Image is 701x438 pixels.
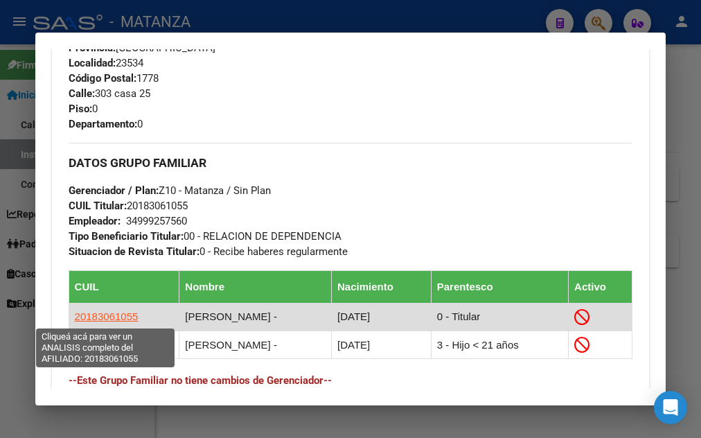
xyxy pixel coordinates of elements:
[69,72,159,85] span: 1778
[69,200,188,212] span: 20183061055
[69,118,143,130] span: 0
[69,200,127,212] strong: CUIL Titular:
[69,42,116,54] strong: Provincia:
[179,270,332,303] th: Nombre
[569,270,632,303] th: Activo
[179,331,332,358] td: [PERSON_NAME] -
[69,373,633,388] h4: --Este Grupo Familiar no tiene cambios de Gerenciador--
[179,303,332,331] td: [PERSON_NAME] -
[69,103,98,115] span: 0
[69,87,150,100] span: 303 casa 25
[332,303,432,331] td: [DATE]
[69,184,271,197] span: Z10 - Matanza / Sin Plan
[69,42,215,54] span: [GEOGRAPHIC_DATA]
[69,72,136,85] strong: Código Postal:
[69,57,143,69] span: 23534
[431,303,568,331] td: 0 - Titular
[69,230,341,243] span: 00 - RELACION DE DEPENDENCIA
[75,339,139,351] span: 20490938150
[332,331,432,358] td: [DATE]
[69,270,179,303] th: CUIL
[69,87,95,100] strong: Calle:
[69,245,199,258] strong: Situacion de Revista Titular:
[431,270,568,303] th: Parentesco
[654,391,687,424] div: Open Intercom Messenger
[69,103,92,115] strong: Piso:
[69,184,159,197] strong: Gerenciador / Plan:
[69,245,348,258] span: 0 - Recibe haberes regularmente
[69,118,137,130] strong: Departamento:
[69,155,633,170] h3: DATOS GRUPO FAMILIAR
[126,213,187,229] div: 34999257560
[69,57,116,69] strong: Localidad:
[431,331,568,358] td: 3 - Hijo < 21 años
[332,270,432,303] th: Nacimiento
[69,230,184,243] strong: Tipo Beneficiario Titular:
[75,310,139,322] span: 20183061055
[69,215,121,227] strong: Empleador:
